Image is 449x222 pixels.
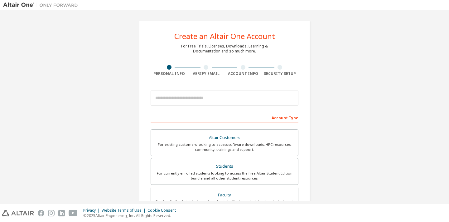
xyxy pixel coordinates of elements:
[155,171,294,181] div: For currently enrolled students looking to access the free Altair Student Edition bundle and all ...
[58,210,65,216] img: linkedin.svg
[155,133,294,142] div: Altair Customers
[69,210,78,216] img: youtube.svg
[3,2,81,8] img: Altair One
[174,32,275,40] div: Create an Altair One Account
[224,71,262,76] div: Account Info
[38,210,44,216] img: facebook.svg
[2,210,34,216] img: altair_logo.svg
[181,44,268,54] div: For Free Trials, Licenses, Downloads, Learning & Documentation and so much more.
[155,199,294,209] div: For faculty & administrators of academic institutions administering students and accessing softwa...
[188,71,225,76] div: Verify Email
[262,71,299,76] div: Security Setup
[151,112,298,122] div: Account Type
[155,162,294,171] div: Students
[83,213,180,218] p: © 2025 Altair Engineering, Inc. All Rights Reserved.
[83,208,102,213] div: Privacy
[102,208,147,213] div: Website Terms of Use
[155,142,294,152] div: For existing customers looking to access software downloads, HPC resources, community, trainings ...
[147,208,180,213] div: Cookie Consent
[155,191,294,200] div: Faculty
[48,210,55,216] img: instagram.svg
[151,71,188,76] div: Personal Info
